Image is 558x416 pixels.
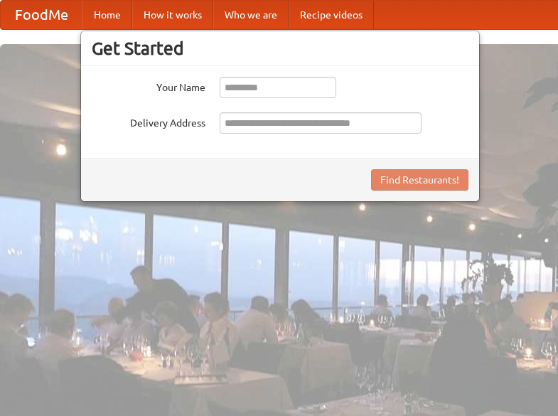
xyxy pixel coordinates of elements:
[92,38,468,59] h3: Get Started
[289,1,374,29] a: Recipe videos
[371,169,468,191] button: Find Restaurants!
[1,1,82,29] a: FoodMe
[82,1,132,29] a: Home
[92,77,205,95] label: Your Name
[92,112,205,130] label: Delivery Address
[213,1,289,29] a: Who we are
[132,1,213,29] a: How it works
